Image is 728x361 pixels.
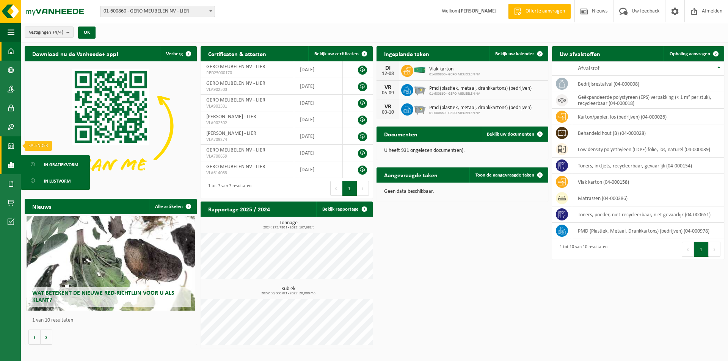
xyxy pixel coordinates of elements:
div: VR [380,84,395,91]
span: Vlak karton [429,66,480,72]
span: Pmd (plastiek, metaal, drankkartons) (bedrijven) [429,105,532,111]
a: Wat betekent de nieuwe RED-richtlijn voor u als klant? [27,216,195,311]
p: Geen data beschikbaar. [384,189,541,194]
h2: Nieuws [25,199,59,214]
td: low density polyethyleen (LDPE) folie, los, naturel (04-000039) [572,141,724,158]
img: WB-2500-GAL-GY-01 [413,83,426,96]
h2: Documenten [377,127,425,141]
span: VLA902503 [206,87,288,93]
span: Offerte aanvragen [524,8,567,15]
td: vlak karton (04-000158) [572,174,724,190]
td: [DATE] [294,111,343,128]
a: Bekijk uw kalender [489,46,548,61]
h2: Download nu de Vanheede+ app! [25,46,126,61]
button: 1 [342,181,357,196]
td: toners, poeder, niet-recycleerbaar, niet gevaarlijk (04-000651) [572,206,724,223]
td: matrassen (04-000386) [572,190,724,206]
span: Bekijk uw certificaten [314,52,359,56]
span: VLA902501 [206,103,288,109]
button: Next [709,242,720,257]
p: 1 van 10 resultaten [32,318,193,323]
h2: Certificaten & attesten [201,46,274,61]
span: GERO MEUBELEN NV - LIER [206,147,265,153]
td: karton/papier, los (bedrijven) (04-000026) [572,109,724,125]
span: In lijstvorm [44,174,71,188]
span: Bekijk uw documenten [487,132,534,137]
span: 01-600860 - GERO MEUBELEN NV - LIER [100,6,215,17]
button: OK [78,27,96,39]
div: 1 tot 7 van 7 resultaten [204,180,251,197]
button: Previous [330,181,342,196]
a: In lijstvorm [23,173,88,188]
td: [DATE] [294,95,343,111]
span: GERO MEUBELEN NV - LIER [206,164,265,170]
td: behandeld hout (B) (04-000028) [572,125,724,141]
span: Pmd (plastiek, metaal, drankkartons) (bedrijven) [429,86,532,92]
a: Ophaling aanvragen [664,46,723,61]
span: GERO MEUBELEN NV - LIER [206,97,265,103]
span: VLA902502 [206,120,288,126]
span: Verberg [166,52,183,56]
h2: Rapportage 2025 / 2024 [201,202,278,216]
span: GERO MEUBELEN NV - LIER [206,64,265,70]
span: 01-600860 - GERO MEUBELEN NV [429,92,532,96]
a: Offerte aanvragen [508,4,571,19]
count: (4/4) [53,30,63,35]
span: 2024: 30,000 m3 - 2025: 20,000 m3 [204,292,373,295]
a: Bekijk uw documenten [481,127,548,142]
td: [DATE] [294,161,343,178]
td: bedrijfsrestafval (04-000008) [572,76,724,92]
span: VLA709274 [206,137,288,143]
span: 01-600860 - GERO MEUBELEN NV [429,72,480,77]
span: GERO MEUBELEN NV - LIER [206,81,265,86]
img: WB-2500-GAL-GY-01 [413,102,426,115]
span: Bekijk uw kalender [495,52,534,56]
span: [PERSON_NAME] - LIER [206,131,256,136]
span: Wat betekent de nieuwe RED-richtlijn voor u als klant? [32,290,174,303]
button: 1 [694,242,709,257]
a: Bekijk rapportage [316,202,372,217]
button: Next [357,181,369,196]
img: Download de VHEPlus App [25,61,197,190]
div: 03-10 [380,110,395,115]
a: Alle artikelen [149,199,196,214]
span: RED25000170 [206,70,288,76]
button: Vorige [28,330,41,345]
span: Afvalstof [578,66,599,72]
h2: Uw afvalstoffen [552,46,608,61]
button: Volgende [41,330,52,345]
td: [DATE] [294,128,343,145]
a: Toon de aangevraagde taken [469,167,548,183]
button: Vestigingen(4/4) [25,27,74,38]
h3: Tonnage [204,220,373,230]
span: In grafiekvorm [44,158,78,172]
a: Bekijk uw certificaten [308,46,372,61]
td: [DATE] [294,78,343,95]
div: DI [380,65,395,71]
h2: Aangevraagde taken [377,167,445,182]
span: [PERSON_NAME] - LIER [206,114,256,120]
span: Vestigingen [29,27,63,38]
div: 1 tot 10 van 10 resultaten [556,241,607,258]
a: In grafiekvorm [23,157,88,172]
td: [DATE] [294,61,343,78]
td: toners, inktjets, recycleerbaar, gevaarlijk (04-000154) [572,158,724,174]
button: Verberg [160,46,196,61]
span: Ophaling aanvragen [670,52,710,56]
p: U heeft 931 ongelezen document(en). [384,148,541,153]
strong: [PERSON_NAME] [459,8,497,14]
span: 2024: 275,780 t - 2025: 167,682 t [204,226,373,230]
span: 01-600860 - GERO MEUBELEN NV [429,111,532,116]
span: Toon de aangevraagde taken [475,173,534,178]
div: VR [380,104,395,110]
div: 12-08 [380,71,395,77]
button: Previous [682,242,694,257]
span: VLA700659 [206,153,288,159]
div: 05-09 [380,91,395,96]
td: geëxpandeerde polystyreen (EPS) verpakking (< 1 m² per stuk), recycleerbaar (04-000018) [572,92,724,109]
h3: Kubiek [204,286,373,295]
h2: Ingeplande taken [377,46,437,61]
td: PMD (Plastiek, Metaal, Drankkartons) (bedrijven) (04-000978) [572,223,724,239]
span: VLA614083 [206,170,288,176]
